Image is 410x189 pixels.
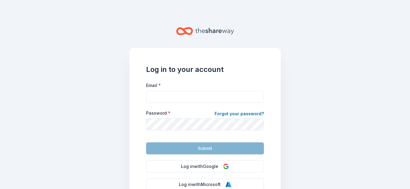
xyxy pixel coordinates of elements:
label: Password [146,110,170,116]
a: Home [176,24,234,38]
a: Forgot your password? [215,110,264,119]
h1: Log in to your account [146,65,264,74]
label: Email [146,82,161,88]
img: Microsoft Logo [225,181,231,187]
img: Google Logo [223,163,229,169]
button: Log inwithGoogle [146,160,264,172]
